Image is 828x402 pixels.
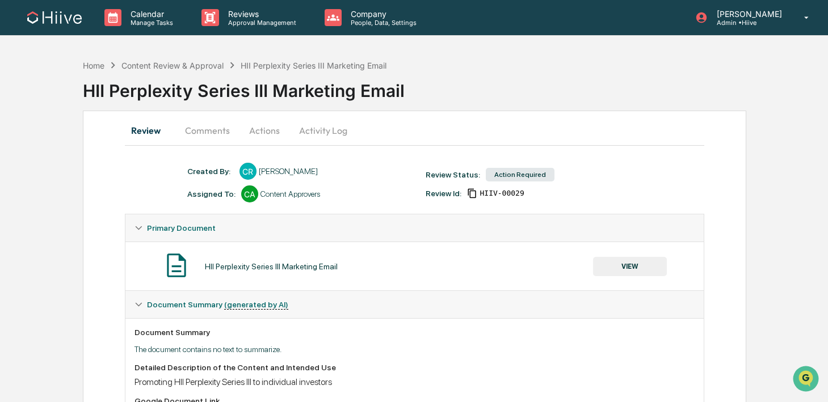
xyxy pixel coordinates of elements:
div: 🔎 [11,166,20,175]
p: The document contains no text to summarize. [135,345,695,354]
a: 🖐️Preclearance [7,138,78,159]
div: secondary tabs example [125,117,704,144]
div: Content Approvers [260,189,320,198]
p: People, Data, Settings [342,19,422,27]
a: 🗄️Attestations [78,138,145,159]
button: Activity Log [290,117,356,144]
a: Powered byPylon [80,192,137,201]
span: Primary Document [147,223,216,232]
div: Created By: ‎ ‎ [187,167,234,176]
div: Primary Document [125,214,704,242]
div: Primary Document [125,242,704,290]
div: Assigned To: [187,189,236,198]
div: 🖐️ [11,144,20,153]
button: Actions [239,117,290,144]
img: Document Icon [162,251,191,280]
p: Manage Tasks [121,19,179,27]
span: Attestations [94,143,141,154]
span: Document Summary [147,300,288,309]
iframe: Open customer support [792,365,822,395]
p: Company [342,9,422,19]
span: Preclearance [23,143,73,154]
div: HII Perplexity Series III Marketing Email [241,61,386,70]
span: 6b92c3ba-b831-4d02-b9be-ee54b8fe0760 [480,189,524,198]
div: Home [83,61,104,70]
img: logo [27,11,82,24]
span: Pylon [113,192,137,201]
button: Start new chat [193,90,207,104]
p: How can we help? [11,24,207,42]
div: We're available if you need us! [39,98,144,107]
img: 1746055101610-c473b297-6a78-478c-a979-82029cc54cd1 [11,87,32,107]
div: CA [241,185,258,202]
u: (generated by AI) [224,300,288,310]
span: Data Lookup [23,164,72,176]
a: 🔎Data Lookup [7,160,76,180]
div: HII Perplexity Series III Marketing Email [205,262,338,271]
p: Admin • Hiive [708,19,788,27]
button: Comments [176,117,239,144]
div: Document Summary [135,328,695,337]
div: Detailed Description of the Content and Intended Use [135,363,695,372]
div: HII Perplexity Series III Marketing Email [83,71,828,101]
div: Action Required [486,168,554,181]
button: VIEW [593,257,667,276]
div: 🗄️ [82,144,91,153]
p: [PERSON_NAME] [708,9,788,19]
div: CR [239,163,257,180]
div: Start new chat [39,87,186,98]
p: Calendar [121,9,179,19]
div: Promoting HII Perplexity Series III to individual investors [135,376,695,387]
div: [PERSON_NAME] [259,167,318,176]
div: Content Review & Approval [121,61,224,70]
button: Review [125,117,176,144]
div: Document Summary (generated by AI) [125,291,704,318]
div: Review Status: [426,170,480,179]
div: Review Id: [426,189,461,198]
p: Reviews [219,9,302,19]
p: Approval Management [219,19,302,27]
